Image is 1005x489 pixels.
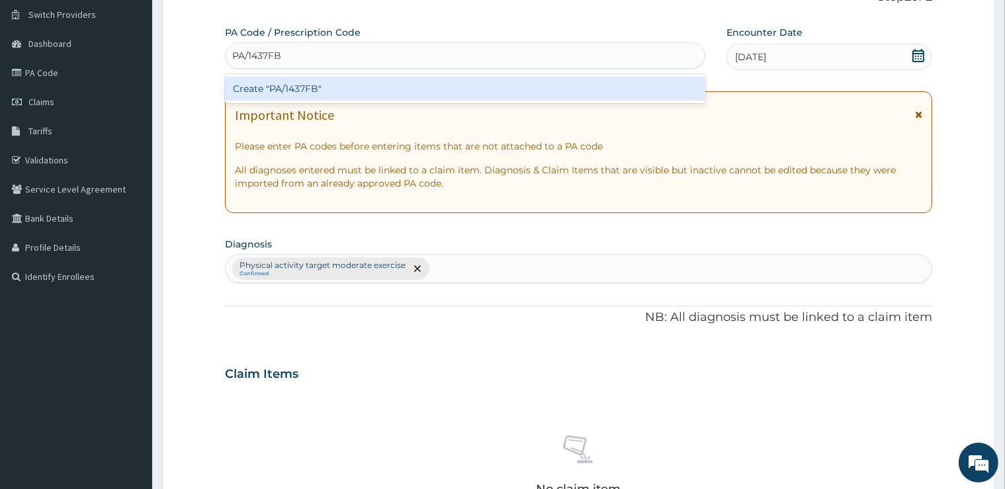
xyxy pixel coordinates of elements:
[225,238,272,251] label: Diagnosis
[28,9,96,21] span: Switch Providers
[217,7,249,38] div: Minimize live chat window
[735,50,766,64] span: [DATE]
[726,26,803,39] label: Encounter Date
[77,155,183,289] span: We're online!
[235,140,922,153] p: Please enter PA codes before entering items that are not attached to a PA code
[225,26,361,39] label: PA Code / Prescription Code
[225,309,932,326] p: NB: All diagnosis must be linked to a claim item
[28,125,52,137] span: Tariffs
[28,38,71,50] span: Dashboard
[7,338,252,384] textarea: Type your message and hit 'Enter'
[69,74,222,91] div: Chat with us now
[235,163,922,190] p: All diagnoses entered must be linked to a claim item. Diagnosis & Claim Items that are visible bu...
[235,108,334,122] h1: Important Notice
[24,66,54,99] img: d_794563401_company_1708531726252_794563401
[225,367,298,382] h3: Claim Items
[225,77,705,101] div: Create "PA/1437FB"
[28,96,54,108] span: Claims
